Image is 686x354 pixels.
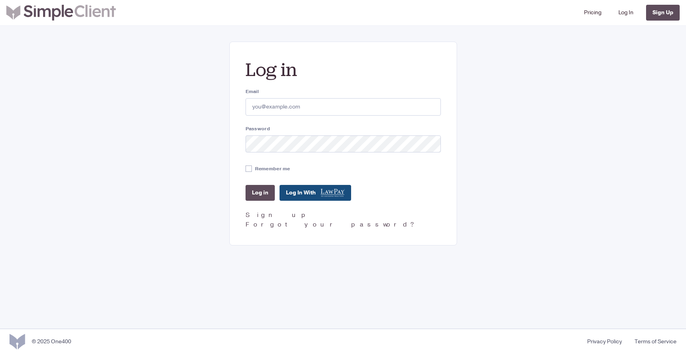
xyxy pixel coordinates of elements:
[246,88,441,95] label: Email
[246,98,441,116] input: you@example.com
[246,125,441,132] label: Password
[246,211,310,219] a: Sign up
[628,337,677,346] a: Terms of Service
[255,165,290,172] label: Remember me
[280,185,351,201] a: Log In With
[32,337,71,346] div: © 2025 One400
[615,3,637,22] a: Log In
[581,3,605,22] a: Pricing
[246,185,275,201] input: Log in
[246,220,417,229] a: Forgot your password?
[646,5,680,21] a: Sign Up
[581,337,628,346] a: Privacy Policy
[246,58,441,82] h2: Log in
